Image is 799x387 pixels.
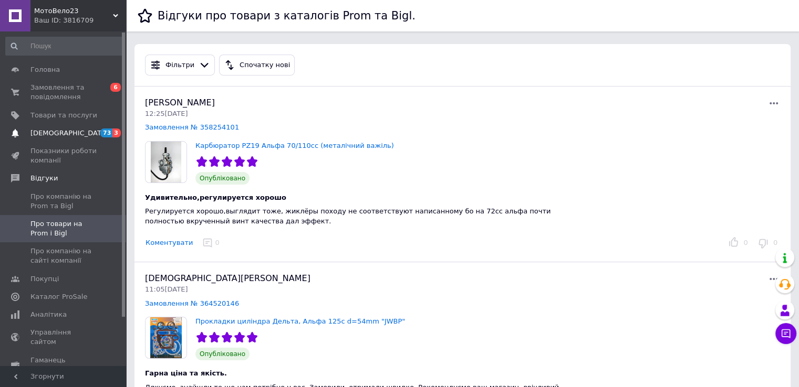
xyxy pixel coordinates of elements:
[34,16,126,25] div: Ваш ID: 3816709
[145,98,215,107] span: [PERSON_NAME]
[145,273,310,283] span: [DEMOGRAPHIC_DATA][PERSON_NAME]
[145,110,188,117] span: 12:25[DATE]
[195,172,250,185] span: Опубліковано
[30,192,97,211] span: Про компанію на Prom та Bigl
[145,123,239,131] a: Замовлення № 358254101
[30,174,58,183] span: Відгуки
[30,146,97,165] span: Показники роботи компанії
[30,128,108,138] span: [DEMOGRAPHIC_DATA]
[30,83,97,102] span: Замовлення та повідомлення
[146,317,186,358] img: Прокладки циліндра Дельта, Альфа 125с d=54mm "JWBP"
[219,55,295,76] button: Спочатку нові
[195,348,250,360] span: Опубліковано
[30,328,97,347] span: Управління сайтом
[145,369,227,377] span: Гарна ціна та якість.
[237,60,292,71] div: Спочатку нові
[145,299,239,307] a: Замовлення № 364520146
[30,65,60,74] span: Головна
[30,219,97,238] span: Про товари на Prom і Bigl
[775,323,796,344] button: Чат з покупцем
[195,317,405,325] a: Прокладки циліндра Дельта, Альфа 125с d=54mm "JWBP"
[145,285,188,293] span: 11:05[DATE]
[146,142,186,182] img: Карбюратор PZ19 Альфа 70/110сс (металічний важіль)
[110,83,121,92] span: 6
[145,193,286,201] span: Удивительно,регулируется хорошо
[145,207,551,225] span: Регулируется хорошо,выглядит тоже, жиклёры походу не соответствуют написанному бо на 72сс альфа п...
[195,142,394,149] a: Карбюратор PZ19 Альфа 70/110сс (металічний важіль)
[30,310,67,319] span: Аналітика
[145,238,193,249] button: Коментувати
[34,6,113,16] span: МотоВело23
[30,356,97,374] span: Гаманець компанії
[30,274,59,284] span: Покупці
[30,246,97,265] span: Про компанію на сайті компанії
[5,37,124,56] input: Пошук
[30,292,87,302] span: Каталог ProSale
[163,60,196,71] div: Фільтри
[30,111,97,120] span: Товари та послуги
[158,9,416,22] h1: Відгуки про товари з каталогів Prom та Bigl.
[145,55,215,76] button: Фільтри
[100,128,112,137] span: 73
[112,128,121,137] span: 3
